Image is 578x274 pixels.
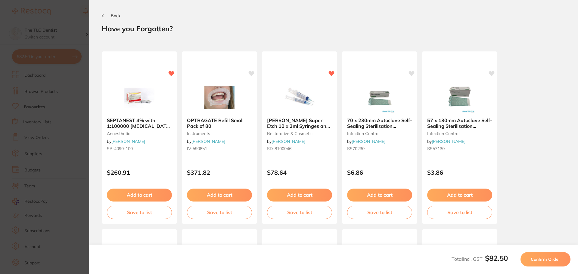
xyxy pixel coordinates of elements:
small: restorative & cosmetic [267,131,332,136]
img: HENRY SCHEIN Super Etch 10 x 2ml Syringes and 50 Tips [280,83,319,113]
button: Save to list [347,206,412,219]
img: 57 x 130mm Autoclave Self-Sealing Sterilisation Pouches 200/pk [440,83,479,113]
p: $78.64 [267,169,332,176]
img: SEPTANEST 4% with 1:100000 adrenalin 2.2ml 2xBox 50 GOLD [120,83,159,113]
a: [PERSON_NAME] [191,139,225,144]
small: instruments [187,131,252,136]
p: $6.86 [347,169,412,176]
button: Add to cart [107,189,172,201]
span: by [107,139,145,144]
b: SEPTANEST 4% with 1:100000 adrenalin 2.2ml 2xBox 50 GOLD [107,118,172,129]
span: by [347,139,385,144]
b: $82.50 [485,254,508,263]
button: Add to cart [427,189,492,201]
span: Total Incl. GST [452,256,508,262]
span: by [267,139,305,144]
b: HENRY SCHEIN Super Etch 10 x 2ml Syringes and 50 Tips [267,118,332,129]
b: 57 x 130mm Autoclave Self-Sealing Sterilisation Pouches 200/pk [427,118,492,129]
small: IV-590851 [187,146,252,151]
p: $260.91 [107,169,172,176]
small: infection control [347,131,412,136]
img: 70 x 230mm Autoclave Self-Sealing Sterilisation Pouches 200/pk [360,83,399,113]
b: 70 x 230mm Autoclave Self-Sealing Sterilisation Pouches 200/pk [347,118,412,129]
span: by [427,139,465,144]
b: OPTRAGATE Refill Small Pack of 80 [187,118,252,129]
a: [PERSON_NAME] [111,139,145,144]
small: infection control [427,131,492,136]
small: anaesthetic [107,131,172,136]
button: Save to list [427,206,492,219]
button: Save to list [267,206,332,219]
small: SS70230 [347,146,412,151]
span: by [187,139,225,144]
small: SD-8100046 [267,146,332,151]
button: Save to list [107,206,172,219]
a: [PERSON_NAME] [272,139,305,144]
button: Add to cart [347,189,412,201]
span: Confirm Order [531,257,560,262]
button: Confirm Order [521,252,570,266]
button: Save to list [187,206,252,219]
p: $3.86 [427,169,492,176]
span: Back [111,13,120,18]
small: SS57130 [427,146,492,151]
p: $371.82 [187,169,252,176]
a: [PERSON_NAME] [352,139,385,144]
a: [PERSON_NAME] [432,139,465,144]
h2: Have you Forgotten? [102,24,565,33]
img: OPTRAGATE Refill Small Pack of 80 [200,83,239,113]
button: Add to cart [267,189,332,201]
small: SP-4090-100 [107,146,172,151]
button: Back [102,13,120,18]
button: Add to cart [187,189,252,201]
